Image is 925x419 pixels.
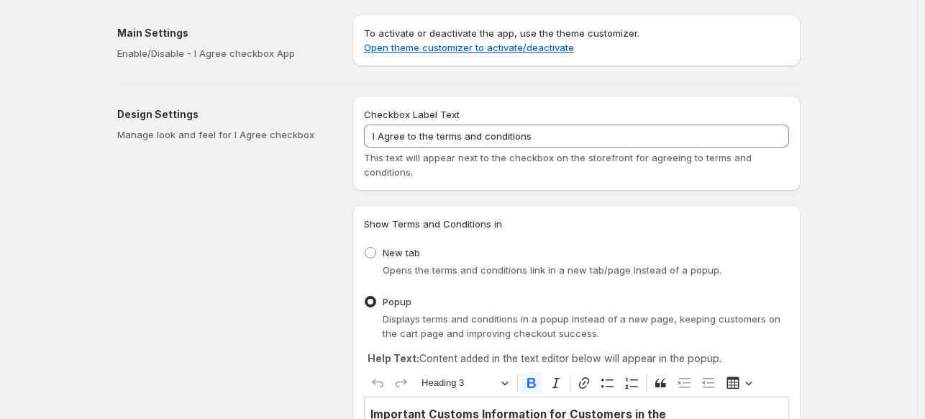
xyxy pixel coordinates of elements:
[422,374,496,392] span: Heading 3
[117,26,329,40] h2: Main Settings
[383,313,780,339] span: Displays terms and conditions in a popup instead of a new page, keeping customers on the cart pag...
[415,372,514,395] button: Heading 3, Heading
[117,127,329,142] p: Manage look and feel for I Agree checkbox
[851,326,919,394] iframe: Tidio Chat
[364,218,502,230] span: Show Terms and Conditions in
[383,247,420,258] span: New tab
[364,369,789,397] div: Editor toolbar
[117,46,329,60] p: Enable/Disable - I Agree checkbox App
[364,109,460,120] span: Checkbox Label Text
[364,42,574,53] a: Open theme customizer to activate/deactivate
[117,107,329,122] h2: Design Settings
[364,26,789,55] p: To activate or deactivate the app, use the theme customizer.
[368,352,419,364] strong: Help Text:
[368,351,785,366] p: Content added in the text editor below will appear in the popup.
[364,152,752,178] span: This text will appear next to the checkbox on the storefront for agreeing to terms and conditions.
[383,296,411,307] span: Popup
[383,264,721,276] span: Opens the terms and conditions link in a new tab/page instead of a popup.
